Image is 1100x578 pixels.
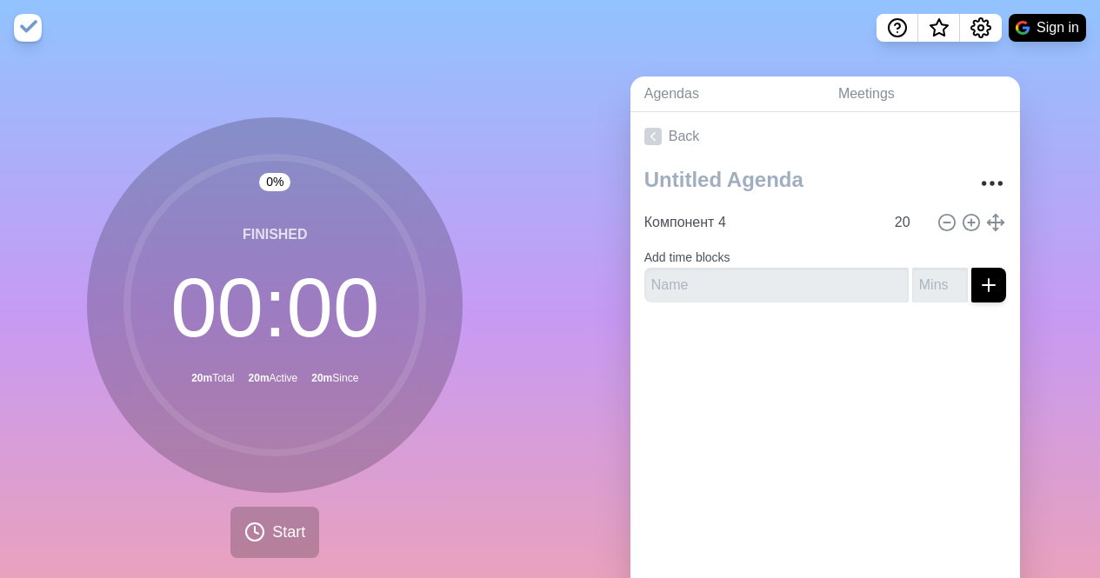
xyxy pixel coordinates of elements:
button: Sign in [1009,14,1086,42]
button: Help [877,14,918,42]
input: Name [637,205,884,240]
input: Mins [888,205,930,240]
a: Agendas [630,76,824,112]
button: More [975,166,1010,201]
label: Add time blocks [644,250,730,264]
span: Start [272,521,305,544]
button: Settings [960,14,1002,42]
a: Back [630,112,1020,161]
input: Mins [912,268,968,302]
button: What’s new [918,14,960,42]
input: Name [644,268,909,302]
img: timeblocks logo [14,14,42,42]
img: google logo [1016,21,1030,35]
a: Meetings [824,76,1020,112]
button: Start [230,507,319,558]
